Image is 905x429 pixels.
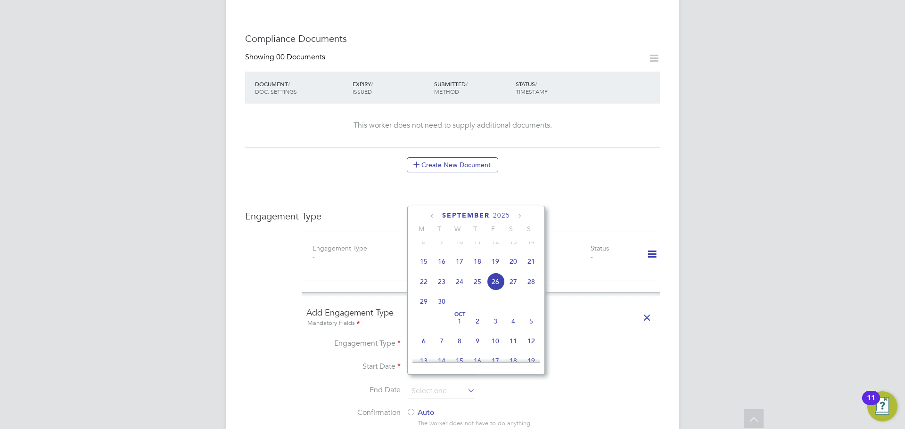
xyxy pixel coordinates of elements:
span: 24 [451,273,469,291]
span: 23 [433,273,451,291]
span: Oct [451,312,469,317]
span: 26 [486,273,504,291]
span: 00 Documents [276,52,325,62]
span: W [448,225,466,233]
span: DOC. SETTINGS [255,88,297,95]
span: T [430,225,448,233]
span: 13 [415,352,433,370]
span: 10 [451,233,469,251]
h3: Compliance Documents [245,32,660,45]
span: ISSUED [353,88,372,95]
span: 11 [504,332,522,350]
span: 14 [522,233,540,251]
span: 12 [522,332,540,350]
div: The worker does not have to do anything. [418,420,583,428]
span: 19 [486,252,504,270]
div: 11 [867,398,875,410]
label: Engagement Type [306,339,401,348]
span: 28 [522,273,540,291]
span: TIMESTAMP [516,88,548,95]
span: / [371,80,373,88]
div: SUBMITTED [432,75,513,100]
span: S [520,225,538,233]
span: / [466,80,468,88]
span: 21 [522,252,540,270]
span: / [535,80,537,88]
label: Status [591,244,609,252]
span: 2025 [493,211,510,219]
div: STATUS [513,75,595,100]
span: 8 [451,332,469,350]
span: 25 [469,273,486,291]
span: 16 [469,352,486,370]
span: 1 [451,312,469,330]
span: 29 [415,292,433,310]
span: / [288,80,290,88]
input: Select one [408,384,475,398]
span: S [502,225,520,233]
span: 4 [504,312,522,330]
span: METHOD [434,88,459,95]
span: 27 [504,273,522,291]
span: 8 [415,233,433,251]
div: Showing [245,52,327,62]
h3: Engagement Type [245,210,660,222]
span: 17 [451,252,469,270]
div: Mandatory Fields [306,318,655,329]
span: 10 [486,332,504,350]
span: September [442,211,490,219]
span: T [466,225,484,233]
span: 22 [415,273,433,291]
div: - [503,253,591,261]
span: 11 [469,233,486,251]
button: Open Resource Center, 11 new notifications [867,391,897,421]
span: 7 [433,332,451,350]
span: 18 [504,352,522,370]
span: 18 [469,252,486,270]
div: EXPIRY [350,75,432,100]
span: 14 [433,352,451,370]
span: 16 [433,252,451,270]
span: 17 [486,352,504,370]
span: 19 [522,352,540,370]
span: M [412,225,430,233]
div: - [591,253,634,261]
span: 15 [451,352,469,370]
label: End Date [306,385,401,395]
button: Create New Document [407,157,498,172]
span: 9 [469,332,486,350]
span: 13 [504,233,522,251]
span: 6 [415,332,433,350]
span: 2 [469,312,486,330]
div: - [313,253,400,261]
label: Start Date [306,362,401,372]
label: Auto [406,408,576,418]
span: F [484,225,502,233]
span: 30 [433,292,451,310]
span: 3 [486,312,504,330]
span: 9 [433,233,451,251]
h4: Add Engagement Type [306,307,655,328]
span: 20 [504,252,522,270]
span: 15 [415,252,433,270]
span: 12 [486,233,504,251]
span: 5 [522,312,540,330]
div: This worker does not need to supply additional documents. [255,121,650,130]
div: DOCUMENT [253,75,350,100]
label: Confirmation [306,408,401,418]
label: Engagement Type [313,244,367,252]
